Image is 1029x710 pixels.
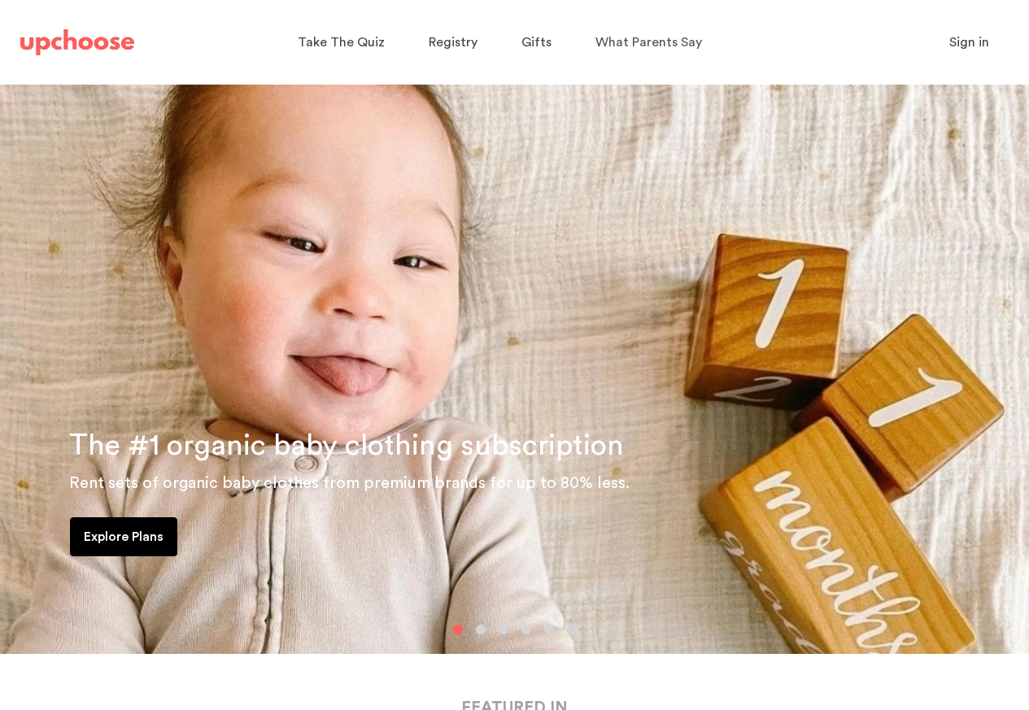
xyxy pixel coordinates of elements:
[298,27,390,59] a: Take The Quiz
[429,36,477,49] span: Registry
[595,36,702,49] span: What Parents Say
[84,527,164,547] p: Explore Plans
[521,36,552,49] span: Gifts
[70,517,177,556] a: Explore Plans
[69,431,624,460] span: The #1 organic baby clothing subscription
[429,27,482,59] a: Registry
[949,36,989,49] span: Sign in
[929,26,1009,59] button: Sign in
[20,26,134,59] a: UpChoose
[69,470,1009,496] p: Rent sets of organic baby clothes from premium brands for up to 80% less.
[20,29,134,55] img: UpChoose
[521,27,556,59] a: Gifts
[595,27,707,59] a: What Parents Say
[298,36,385,49] span: Take The Quiz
